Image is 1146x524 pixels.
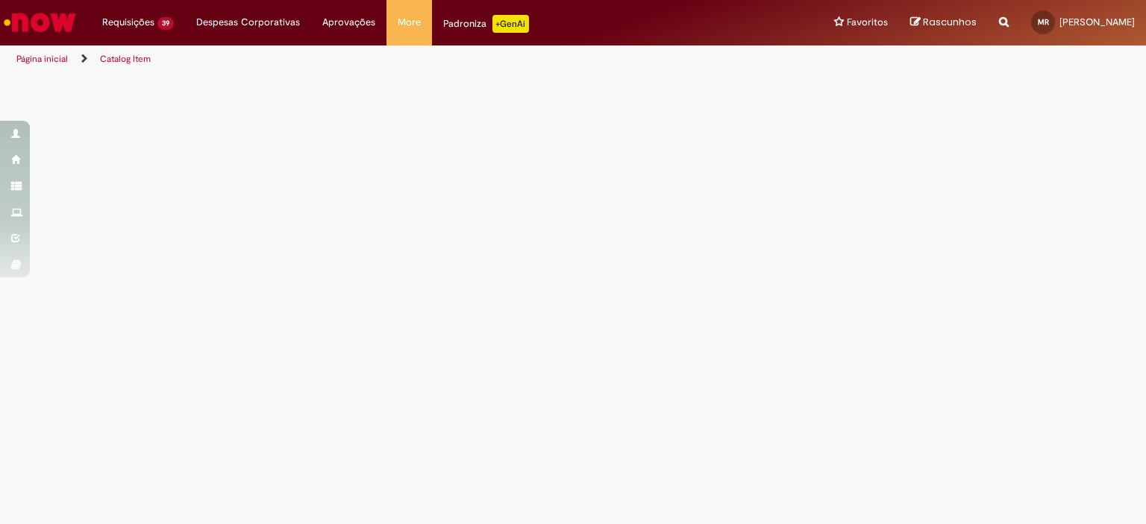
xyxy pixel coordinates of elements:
[910,16,977,30] a: Rascunhos
[443,15,529,33] div: Padroniza
[492,15,529,33] p: +GenAi
[1,7,78,37] img: ServiceNow
[102,15,154,30] span: Requisições
[196,15,300,30] span: Despesas Corporativas
[923,15,977,29] span: Rascunhos
[847,15,888,30] span: Favoritos
[1038,17,1049,27] span: MR
[11,45,753,73] ul: Trilhas de página
[1059,16,1135,28] span: [PERSON_NAME]
[100,53,151,65] a: Catalog Item
[322,15,375,30] span: Aprovações
[157,17,174,30] span: 39
[16,53,68,65] a: Página inicial
[398,15,421,30] span: More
